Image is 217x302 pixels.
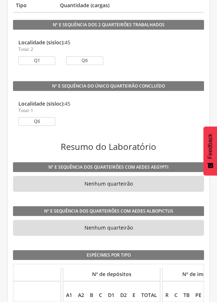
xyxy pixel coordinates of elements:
th: TB [181,281,192,302]
th: C [172,281,181,302]
li: Nenhum quarteirão [13,220,204,236]
th: D2 [117,281,130,302]
li: Nenhum quarteirão [13,176,204,192]
div: 45 [18,100,199,114]
legend: Espécimes por tipo [13,250,204,260]
div: Q6 [66,56,103,65]
h3: Resumo do Laboratório [13,142,204,151]
legend: Nº e sequência dos quarteirões com Aedes albopictus [13,206,204,216]
span: Feedback [207,134,213,159]
th: R [162,281,172,302]
div: Q6 [18,117,55,126]
p: Total: 1 [18,107,199,114]
th: A1 [63,281,75,302]
button: Feedback - Mostrar pesquisa [203,126,217,176]
legend: Nº e sequência dos quarteirões com Aedes aegypti [13,162,204,172]
th: TOTAL [138,281,160,302]
legend: Nº e sequência do único quarteirão concluído [13,81,204,91]
th: D1 [105,281,117,302]
th: C [96,281,105,302]
strong: Localidade (sisloc): [18,100,65,107]
th: B [87,281,96,302]
th: PE [192,281,204,302]
div: Q1 [18,56,55,65]
div: 45 [18,39,199,52]
th: A2 [75,281,87,302]
th: E [130,281,138,302]
legend: Nº e sequência dos 2 quarteirões trabalhados [13,20,204,30]
p: Total: 2 [18,46,199,52]
strong: Localidade (sisloc): [18,39,65,46]
th: Nº de depósitos [63,268,160,281]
